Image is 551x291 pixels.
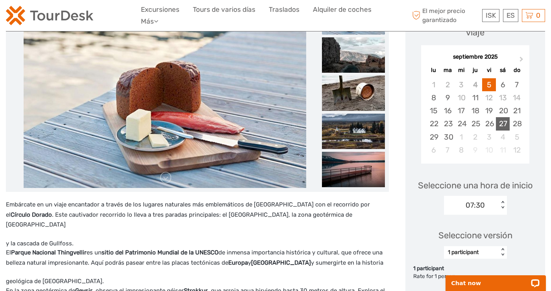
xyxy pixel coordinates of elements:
div: vi [482,65,496,76]
div: do [510,65,523,76]
div: Choose lunes, 15 de septiembre de 2025 [427,104,440,117]
div: Choose lunes, 6 de octubre de 2025 [427,144,440,157]
div: Choose lunes, 8 de septiembre de 2025 [427,91,440,104]
div: Choose domingo, 5 de octubre de 2025 [510,131,523,144]
div: Choose lunes, 29 de septiembre de 2025 [427,131,440,144]
div: lu [427,65,440,76]
span: El mejor precio garantizado [410,7,481,24]
div: Choose viernes, 26 de septiembre de 2025 [482,117,496,130]
div: Choose viernes, 5 de septiembre de 2025 [482,78,496,91]
div: Choose domingo, 12 de octubre de 2025 [510,144,523,157]
a: Tours de varios días [193,4,255,15]
div: ju [468,65,482,76]
strong: Círculo Dorado [11,211,52,218]
span: 0 [535,11,542,19]
div: ES [503,9,518,22]
div: month 2025-09 [423,78,527,157]
div: 07:30 [466,200,485,210]
img: 97b415bcd34b4747933cdc6034637165_slider_thumbnail.jpeg [322,37,385,73]
div: Not available jueves, 4 de septiembre de 2025 [468,78,482,91]
span: Seleccione una hora de inicio [418,179,533,192]
div: Choose sábado, 27 de septiembre de 2025 [496,117,510,130]
div: Choose miércoles, 24 de septiembre de 2025 [455,117,468,130]
div: Choose jueves, 18 de septiembre de 2025 [468,104,482,117]
div: < > [499,248,506,256]
div: septiembre 2025 [421,53,529,61]
div: Not available miércoles, 10 de septiembre de 2025 [455,91,468,104]
button: Next Month [516,55,529,68]
div: < > [499,201,506,209]
div: Not available martes, 2 de septiembre de 2025 [441,78,455,91]
div: Choose miércoles, 8 de octubre de 2025 [455,144,468,157]
div: Not available sábado, 11 de octubre de 2025 [496,144,510,157]
div: mi [455,65,468,76]
div: Choose domingo, 28 de septiembre de 2025 [510,117,523,130]
div: Seleccione versión [438,229,512,241]
div: Not available domingo, 14 de septiembre de 2025 [510,91,523,104]
div: Choose martes, 7 de octubre de 2025 [441,144,455,157]
img: 635f28d6645b40bc9dee83567b67c2d9_slider_thumbnail.jpeg [322,152,385,187]
img: cf8c2522ff764bd4af2e989f465e81d6_slider_thumbnail.jpeg [322,114,385,149]
div: Choose martes, 9 de septiembre de 2025 [441,91,455,104]
div: Choose domingo, 7 de septiembre de 2025 [510,78,523,91]
div: 1 participant [448,249,495,256]
div: Not available sábado, 13 de septiembre de 2025 [496,91,510,104]
p: Embárcate en un viaje encantador a través de los lugares naturales más emblemáticos de [GEOGRAPHI... [6,200,389,230]
p: El es un de inmensa importancia histórica y cultural, que ofrece una belleza natural impresionant... [6,248,389,268]
div: Choose jueves, 2 de octubre de 2025 [468,131,482,144]
a: Traslados [269,4,300,15]
div: Not available lunes, 1 de septiembre de 2025 [427,78,440,91]
a: Excursiones [141,4,179,15]
div: Choose sábado, 20 de septiembre de 2025 [496,104,510,117]
strong: Europa [228,259,248,266]
div: Choose jueves, 25 de septiembre de 2025 [468,117,482,130]
strong: sitio del Patrimonio Mundial de la UNESCO [102,249,218,256]
div: Choose domingo, 21 de septiembre de 2025 [510,104,523,117]
img: 120-15d4194f-c635-41b9-a512-a3cb382bfb57_logo_small.png [6,6,93,25]
div: Choose sábado, 4 de octubre de 2025 [496,131,510,144]
div: Choose martes, 23 de septiembre de 2025 [441,117,455,130]
strong: Parque Nacional Thingvellir [11,249,87,256]
div: Not available miércoles, 3 de septiembre de 2025 [455,78,468,91]
div: Not available viernes, 12 de septiembre de 2025 [482,91,496,104]
div: Choose martes, 16 de septiembre de 2025 [441,104,455,117]
strong: [GEOGRAPHIC_DATA] [251,259,311,266]
span: ISK [486,11,496,19]
div: Not available jueves, 9 de octubre de 2025 [468,144,482,157]
a: Más [141,16,158,27]
div: Choose jueves, 11 de septiembre de 2025 [468,91,482,104]
div: ma [441,65,455,76]
div: Choose sábado, 6 de septiembre de 2025 [496,78,510,91]
a: Alquiler de coches [313,4,372,15]
div: Rate for 1 person [413,273,537,280]
img: 21ba5f8fcf8e448194d37857ade5da22_slider_thumbnail.jpeg [322,76,385,111]
div: Choose miércoles, 17 de septiembre de 2025 [455,104,468,117]
div: Choose lunes, 22 de septiembre de 2025 [427,117,440,130]
iframe: LiveChat chat widget [440,266,551,291]
div: sá [496,65,510,76]
div: Choose martes, 30 de septiembre de 2025 [441,131,455,144]
div: Not available viernes, 10 de octubre de 2025 [482,144,496,157]
div: Choose viernes, 19 de septiembre de 2025 [482,104,496,117]
div: Choose miércoles, 1 de octubre de 2025 [455,131,468,144]
div: Choose viernes, 3 de octubre de 2025 [482,131,496,144]
div: 1 participant [413,265,537,273]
